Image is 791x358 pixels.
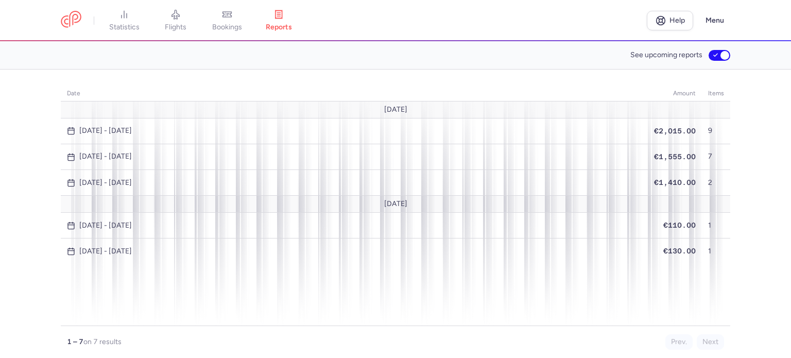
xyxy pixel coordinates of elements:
td: 9 [702,118,730,144]
span: See upcoming reports [630,51,702,59]
span: [DATE] [384,200,407,208]
a: reports [253,9,304,32]
a: bookings [201,9,253,32]
th: amount [648,86,702,101]
strong: 1 – 7 [67,337,83,346]
span: bookings [212,23,242,32]
button: Menu [699,11,730,30]
span: €130.00 [663,247,696,255]
td: 1 [702,238,730,264]
span: €2,015.00 [654,127,696,135]
a: flights [150,9,201,32]
a: CitizenPlane red outlined logo [61,11,81,30]
span: reports [266,23,292,32]
time: [DATE] - [DATE] [79,247,132,255]
td: 2 [702,170,730,196]
button: Next [697,334,724,350]
a: Help [647,11,693,30]
span: Help [669,16,685,24]
span: on 7 results [83,337,122,346]
td: 1 [702,213,730,238]
a: statistics [98,9,150,32]
button: Prev. [665,334,693,350]
time: [DATE] - [DATE] [79,127,132,135]
span: €110.00 [663,221,696,229]
td: 7 [702,144,730,169]
time: [DATE] - [DATE] [79,221,132,230]
th: items [702,86,730,101]
time: [DATE] - [DATE] [79,179,132,187]
th: date [61,86,648,101]
span: €1,555.00 [654,152,696,161]
time: [DATE] - [DATE] [79,152,132,161]
span: statistics [109,23,140,32]
span: [DATE] [384,106,407,114]
span: €1,410.00 [654,178,696,186]
span: flights [165,23,186,32]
